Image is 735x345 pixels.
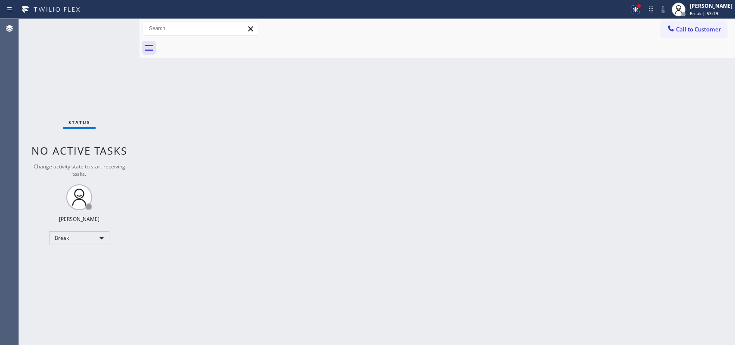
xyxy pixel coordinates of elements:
[676,25,721,33] span: Call to Customer
[59,215,99,223] div: [PERSON_NAME]
[31,143,127,158] span: No active tasks
[690,2,732,9] div: [PERSON_NAME]
[34,163,125,177] span: Change activity state to start receiving tasks.
[661,21,727,37] button: Call to Customer
[143,22,258,35] input: Search
[68,119,90,125] span: Status
[49,231,109,245] div: Break
[690,10,718,16] span: Break | 53:19
[657,3,669,16] button: Mute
